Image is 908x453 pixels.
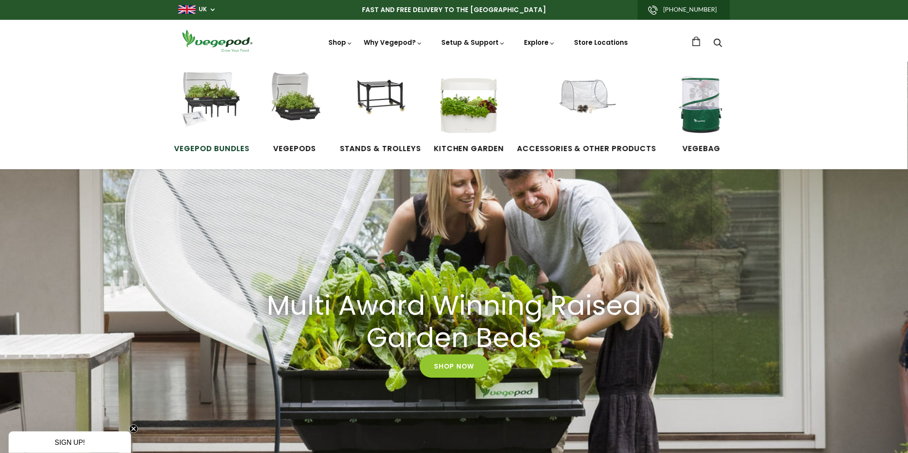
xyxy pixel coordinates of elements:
a: Multi Award Winning Raised Garden Beds [250,290,659,354]
img: gb_large.png [178,5,196,14]
a: Store Locations [574,38,628,47]
span: Kitchen Garden [434,143,504,155]
a: Setup & Support [442,38,505,47]
span: Vegepods [262,143,327,155]
a: Explore [524,38,555,47]
h2: Multi Award Winning Raised Garden Beds [260,290,648,354]
span: Accessories & Other Products [517,143,656,155]
button: Close teaser [129,425,138,433]
a: Why Vegepod? [364,38,423,47]
div: SIGN UP!Close teaser [9,431,131,453]
img: Kitchen Garden [437,72,501,137]
img: Vegepod [178,28,256,53]
a: UK [199,5,207,14]
img: Accessories & Other Products [554,72,619,137]
a: Search [714,39,722,48]
img: VegeBag [669,72,734,137]
img: Stands & Trolleys [348,72,413,137]
span: SIGN UP! [55,439,85,446]
span: Stands & Trolleys [340,143,421,155]
a: Accessories & Other Products [517,72,656,154]
a: Stands & Trolleys [340,72,421,154]
span: Vegepod Bundles [174,143,249,155]
a: Shop Now [420,354,489,378]
a: VegeBag [669,72,734,154]
a: Vegepod Bundles [174,72,249,154]
a: Shop [329,38,353,71]
img: Vegepod Bundles [179,72,244,137]
img: Raised Garden Kits [262,72,327,137]
a: Vegepods [262,72,327,154]
a: Kitchen Garden [434,72,504,154]
span: VegeBag [669,143,734,155]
